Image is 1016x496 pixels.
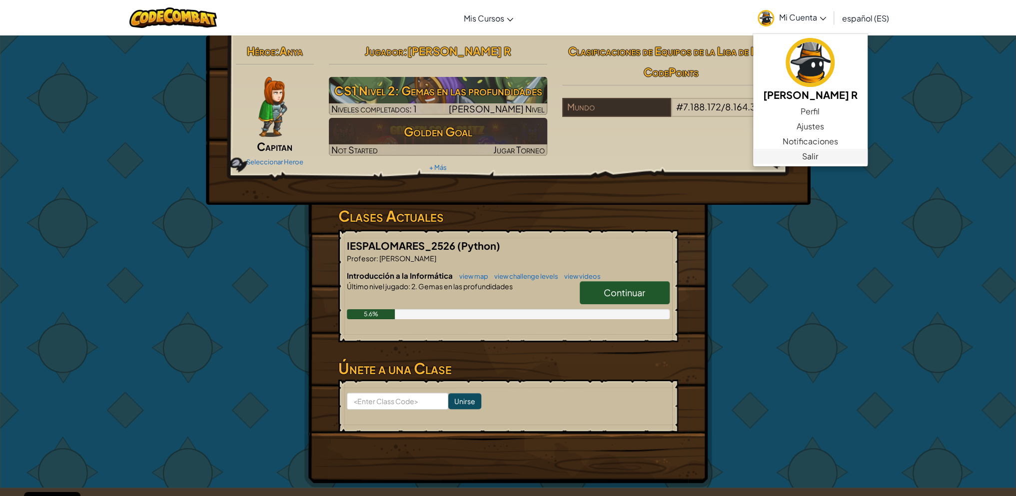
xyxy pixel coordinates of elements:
span: Jugador [365,44,403,58]
span: Héroe [247,44,275,58]
span: Notificaciones [783,135,838,147]
img: CS1 Nivel 2: Gemas en las profundidades [329,77,547,115]
span: : [408,282,410,291]
a: + Más [429,163,447,171]
div: 5.6% [347,309,395,319]
span: # [676,101,683,112]
a: Ajustes [753,119,868,134]
div: Mundo [562,98,671,117]
span: Profesor [347,254,376,263]
img: avatar [758,10,774,26]
a: Mi Cuenta [753,2,831,33]
span: Introducción a la Informática [347,271,454,280]
a: view videos [559,272,601,280]
a: Seleccionar Heroe [246,158,303,166]
input: Unirse [448,393,481,409]
span: : [376,254,378,263]
span: 8.164.319 [725,101,765,112]
img: avatar [786,38,835,87]
a: español (ES) [837,4,894,31]
img: CodeCombat logo [129,7,217,28]
span: Clasificaciones de Equipos de la Liga de IA [568,44,762,58]
span: Mis Cursos [464,13,504,23]
span: 2. [410,282,417,291]
span: español (ES) [842,13,889,23]
span: Gemas en las profundidades [417,282,513,291]
span: Capitan [257,139,292,153]
a: [PERSON_NAME] R [753,36,868,104]
span: : [275,44,279,58]
a: view challenge levels [489,272,558,280]
span: : [403,44,407,58]
span: (Python) [457,239,500,252]
span: [PERSON_NAME] Nivel [449,103,545,114]
a: Mundo#7.188.172/8.164.319jugadores [562,107,781,119]
span: [PERSON_NAME] R [407,44,511,58]
a: view map [454,272,488,280]
h3: Golden Goal [329,120,547,143]
span: / [721,101,725,112]
a: Mis Cursos [459,4,518,31]
h3: CS1 Nivel 2: Gemas en las profundidades [329,79,547,102]
span: Último nivel jugado [347,282,408,291]
h3: Únete a una Clase [338,357,678,380]
img: Golden Goal [329,118,547,156]
span: Mi Cuenta [779,12,826,22]
a: Notificaciones [753,134,868,149]
input: <Enter Class Code> [347,393,448,410]
img: captain-pose.png [258,77,287,137]
span: Not Started [331,144,378,155]
span: 7.188.172 [683,101,721,112]
span: Niveles completados: 1 [331,103,417,114]
span: Continuar [604,287,645,298]
span: IESPALOMARES_2526 [347,239,457,252]
a: Golden GoalNot StartedJugar Torneo [329,118,547,156]
span: Jugar Torneo [493,144,545,155]
span: [PERSON_NAME] [378,254,436,263]
a: Salir [753,149,868,164]
a: Jugar Siguiente Nivel [329,77,547,115]
a: Perfil [753,104,868,119]
span: Anya [279,44,303,58]
h5: [PERSON_NAME] R [763,87,858,102]
h3: Clases Actuales [338,205,678,227]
